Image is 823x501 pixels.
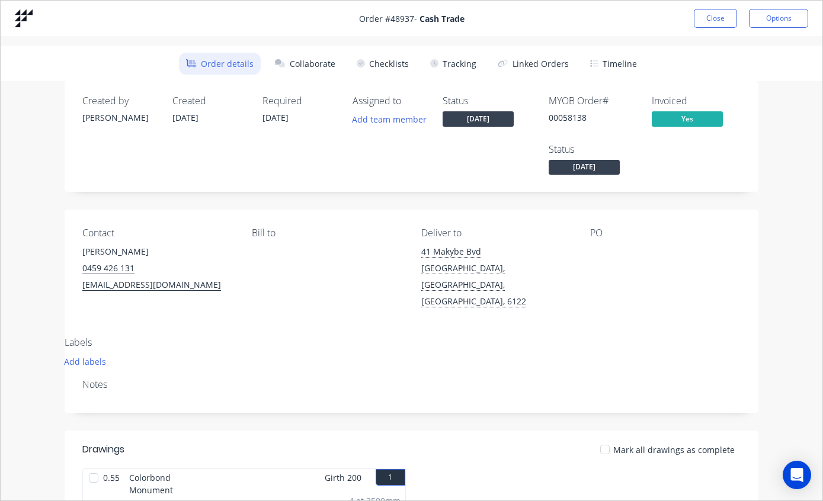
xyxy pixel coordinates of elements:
div: 41 Makybe Bvd[GEOGRAPHIC_DATA], [GEOGRAPHIC_DATA], [GEOGRAPHIC_DATA], 6122 [421,243,572,310]
button: Close [694,9,737,28]
button: Linked Orders [491,53,576,75]
img: Factory [15,9,33,27]
strong: Cash Trade [419,13,465,24]
span: 0.55 [98,469,124,490]
span: [DATE] [443,111,514,126]
span: [DATE] [262,112,289,123]
div: Labels [65,337,343,348]
div: Bill to [252,227,402,239]
div: 00058138 [549,111,638,124]
button: [DATE] [443,111,514,129]
button: Checklists [350,53,416,75]
span: Order # 48937 - [359,12,465,25]
div: [PERSON_NAME] [82,111,153,124]
div: [PERSON_NAME] [82,243,233,260]
span: [DATE] [172,112,198,123]
div: Created [172,95,244,107]
div: PO [590,227,741,239]
span: Yes [652,111,723,126]
div: Status [549,144,638,155]
div: Drawings [82,442,124,457]
div: Invoiced [652,95,741,107]
div: Required [262,95,334,107]
div: [PERSON_NAME]0459 426 131[EMAIL_ADDRESS][DOMAIN_NAME] [82,243,233,293]
button: Options [749,9,808,28]
button: Order details [179,53,261,75]
span: Colorbond Monument [124,469,207,490]
div: Deliver to [421,227,572,239]
button: Tracking [423,53,483,75]
div: Notes [82,379,741,390]
div: Created by [82,95,153,107]
button: Timeline [583,53,644,75]
span: [DATE] [549,160,620,175]
button: [DATE] [549,160,620,178]
span: Girth 200 [325,469,361,486]
button: Collaborate [268,53,342,75]
button: Add team member [346,111,433,127]
button: 1 [376,469,405,486]
span: Mark all drawings as complete [613,444,735,456]
div: Contact [82,227,233,239]
div: Status [443,95,514,107]
div: Assigned to [353,95,424,107]
div: MYOB Order # [549,95,638,107]
button: Add team member [353,111,433,127]
button: Add labels [58,354,113,370]
div: Open Intercom Messenger [783,461,811,489]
